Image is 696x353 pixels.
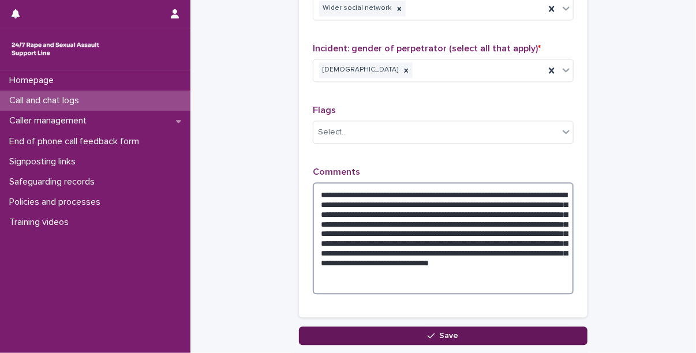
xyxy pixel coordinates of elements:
span: Flags [313,106,336,115]
div: [DEMOGRAPHIC_DATA] [319,62,400,78]
p: Training videos [5,217,78,228]
p: Caller management [5,115,96,126]
span: Save [440,332,459,340]
span: Comments [313,167,360,176]
p: Homepage [5,75,63,86]
img: rhQMoQhaT3yELyF149Cw [9,37,102,61]
p: Signposting links [5,156,85,167]
p: Safeguarding records [5,176,104,187]
span: Incident: gender of perpetrator (select all that apply) [313,44,541,53]
div: Wider social network [319,1,393,16]
div: Select... [318,126,347,138]
p: Policies and processes [5,197,110,208]
p: End of phone call feedback form [5,136,148,147]
p: Call and chat logs [5,95,88,106]
button: Save [299,326,588,345]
